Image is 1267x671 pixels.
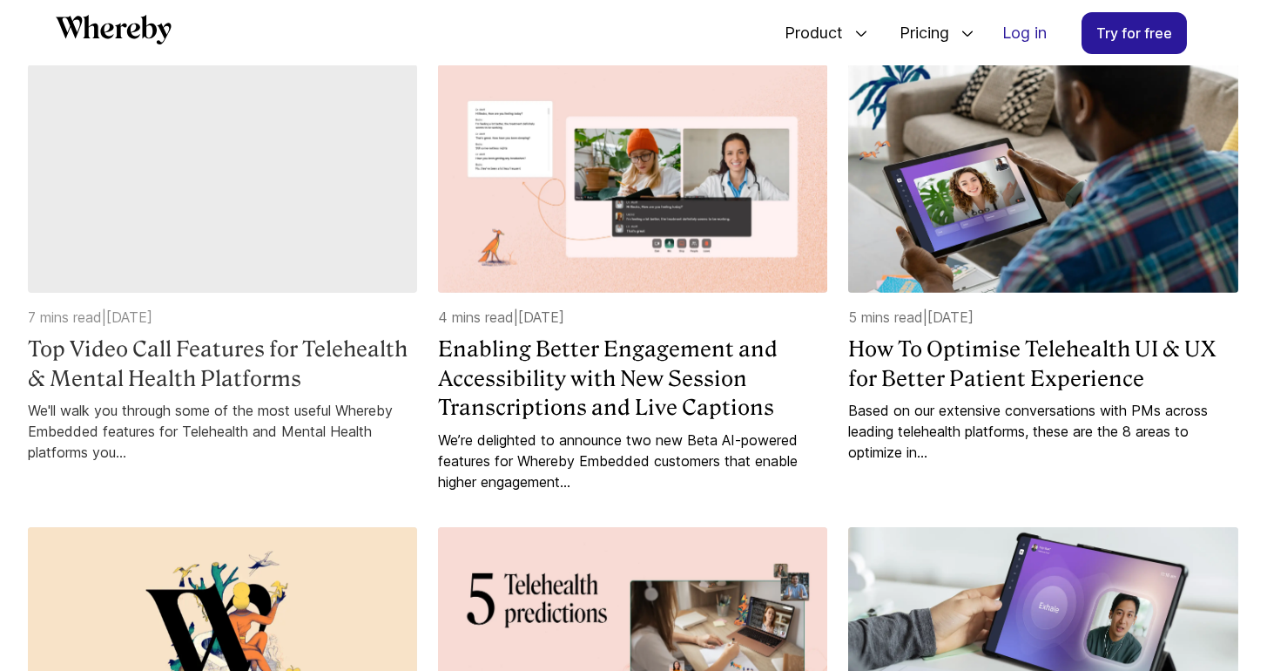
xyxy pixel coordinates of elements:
[56,15,172,51] a: Whereby
[56,15,172,44] svg: Whereby
[882,4,954,62] span: Pricing
[767,4,847,62] span: Product
[988,13,1061,53] a: Log in
[1082,12,1187,54] a: Try for free
[28,335,417,393] a: Top Video Call Features for Telehealth & Mental Health Platforms
[438,430,827,492] a: We’re delighted to announce two new Beta AI-powered features for Whereby Embedded customers that ...
[438,307,827,328] p: 4 mins read | [DATE]
[28,400,417,463] a: We'll walk you through some of the most useful Whereby Embedded features for Telehealth and Menta...
[848,335,1237,393] a: How To Optimise Telehealth UI & UX for Better Patient Experience
[28,307,417,328] p: 7 mins read | [DATE]
[848,400,1237,463] a: Based on our extensive conversations with PMs across leading telehealth platforms, these are the ...
[438,335,827,423] a: Enabling Better Engagement and Accessibility with New Session Transcriptions and Live Captions
[848,307,1237,328] p: 5 mins read | [DATE]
